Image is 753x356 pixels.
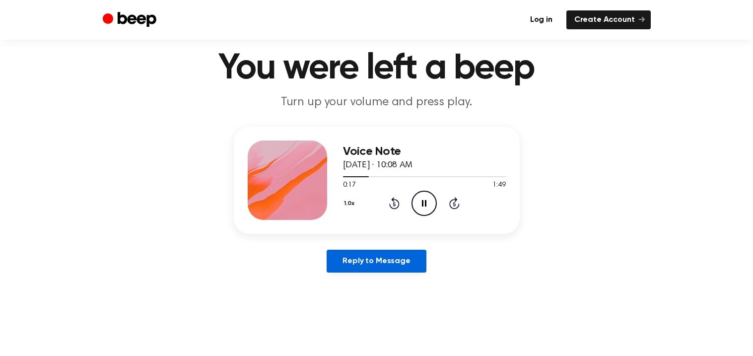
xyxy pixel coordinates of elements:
button: 1.0x [343,195,358,212]
a: Log in [522,10,560,29]
span: 0:17 [343,180,356,191]
span: [DATE] · 10:08 AM [343,161,412,170]
span: 1:49 [492,180,505,191]
a: Beep [103,10,159,30]
a: Reply to Message [327,250,426,273]
h1: You were left a beep [123,51,631,86]
a: Create Account [566,10,651,29]
p: Turn up your volume and press play. [186,94,567,111]
h3: Voice Note [343,145,506,158]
